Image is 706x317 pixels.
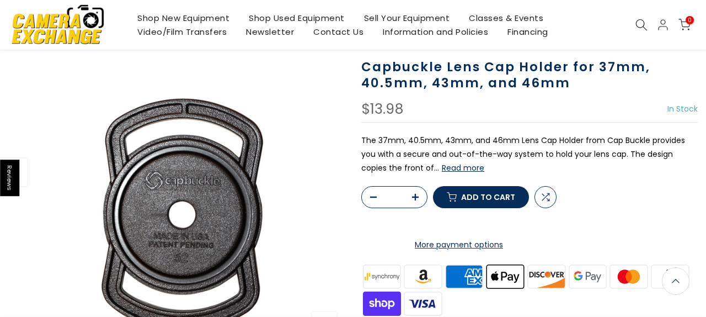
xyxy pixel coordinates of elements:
[667,103,698,114] span: In Stock
[361,102,404,117] div: $13.98
[686,16,694,24] span: 0
[608,263,650,290] img: master
[361,290,403,317] img: shopify pay
[361,134,698,176] p: The 37mm, 40.5mm, 43mm, and 46mm Lens Cap Holder from Cap Buckle provides you with a secure and o...
[485,263,526,290] img: apple pay
[354,11,459,25] a: Sell Your Equipment
[650,263,691,290] img: paypal
[526,263,568,290] img: discover
[128,11,239,25] a: Shop New Equipment
[304,25,373,39] a: Contact Us
[361,59,698,91] h1: Capbuckle Lens Cap Holder for 37mm, 40.5mm, 43mm, and 46mm
[433,186,529,208] button: Add to cart
[237,25,304,39] a: Newsletter
[239,11,355,25] a: Shop Used Equipment
[403,263,444,290] img: amazon payments
[443,263,485,290] img: american express
[373,25,498,39] a: Information and Policies
[403,290,444,317] img: visa
[498,25,558,39] a: Financing
[459,11,553,25] a: Classes & Events
[567,263,608,290] img: google pay
[662,267,689,295] a: Back to the top
[361,263,403,290] img: synchrony
[461,193,515,201] span: Add to cart
[442,163,484,173] button: Read more
[678,19,691,31] a: 0
[361,238,557,252] a: More payment options
[128,25,237,39] a: Video/Film Transfers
